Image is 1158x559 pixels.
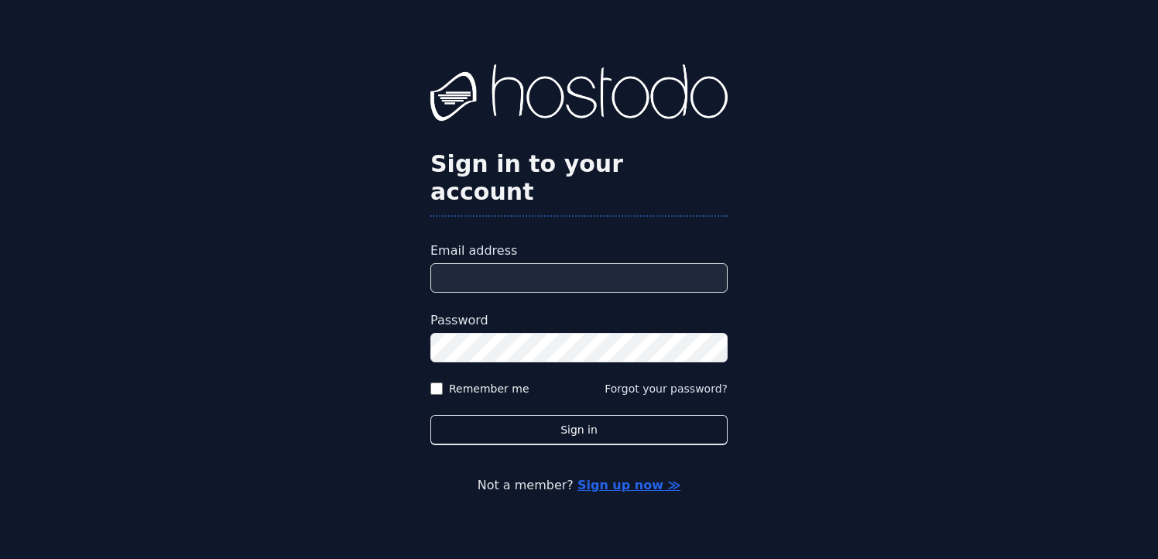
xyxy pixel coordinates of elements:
label: Password [430,311,728,330]
button: Forgot your password? [605,381,728,396]
label: Remember me [449,381,529,396]
h2: Sign in to your account [430,150,728,206]
p: Not a member? [74,476,1084,495]
img: Hostodo [430,64,728,126]
label: Email address [430,242,728,260]
a: Sign up now ≫ [577,478,680,492]
button: Sign in [430,415,728,445]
